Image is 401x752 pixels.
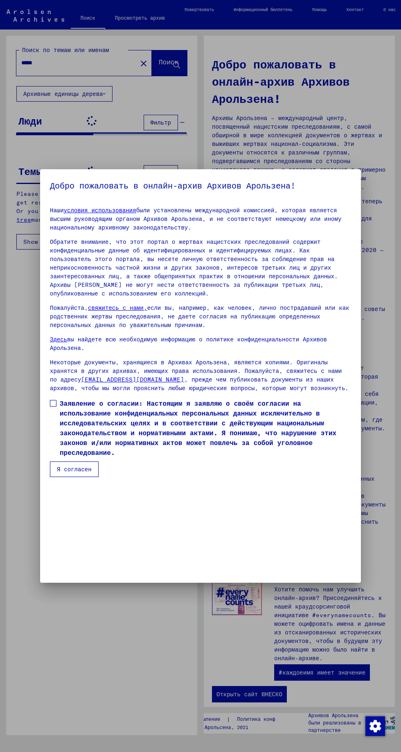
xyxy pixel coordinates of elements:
a: Здесь [50,336,67,343]
a: условия использования [64,207,136,214]
button: Я согласен [50,461,99,477]
font: вы найдете всю необходимую информацию о политике конфиденциальности Архивов Арользена. [50,336,327,352]
font: Заявление о согласии: Настоящим я заявляю о своём согласии на использование конфиденциальных перс... [60,399,336,457]
font: Наши [50,207,64,214]
font: были установлены международной комиссией, которая является высшим руководящим органом Архивов Аро... [50,207,341,231]
font: Добро пожаловать в онлайн-архив Архивов Арользена! [50,180,295,191]
a: [EMAIL_ADDRESS][DOMAIN_NAME] [81,376,184,383]
font: Обратите внимание, что этот портал о жертвах нацистских преследований содержит конфиденциальные д... [50,238,338,297]
font: Я согласен [57,466,92,473]
a: свяжитесь с нами, [88,304,147,311]
img: Изменить согласие [365,716,385,736]
font: Пожалуйста, [50,304,88,311]
font: если вы, например, как человек, лично пострадавший или как родственник жертвы преследования, не д... [50,304,349,329]
div: Изменить согласие [365,716,385,736]
font: Некоторые документы, хранящиеся в Архивах Арользена, являются копиями. Оригиналы хранятся в други... [50,359,342,383]
font: , прежде чем публиковать документы из наших архивов, чтобы мы могли прояснить любые юридические в... [50,376,349,392]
